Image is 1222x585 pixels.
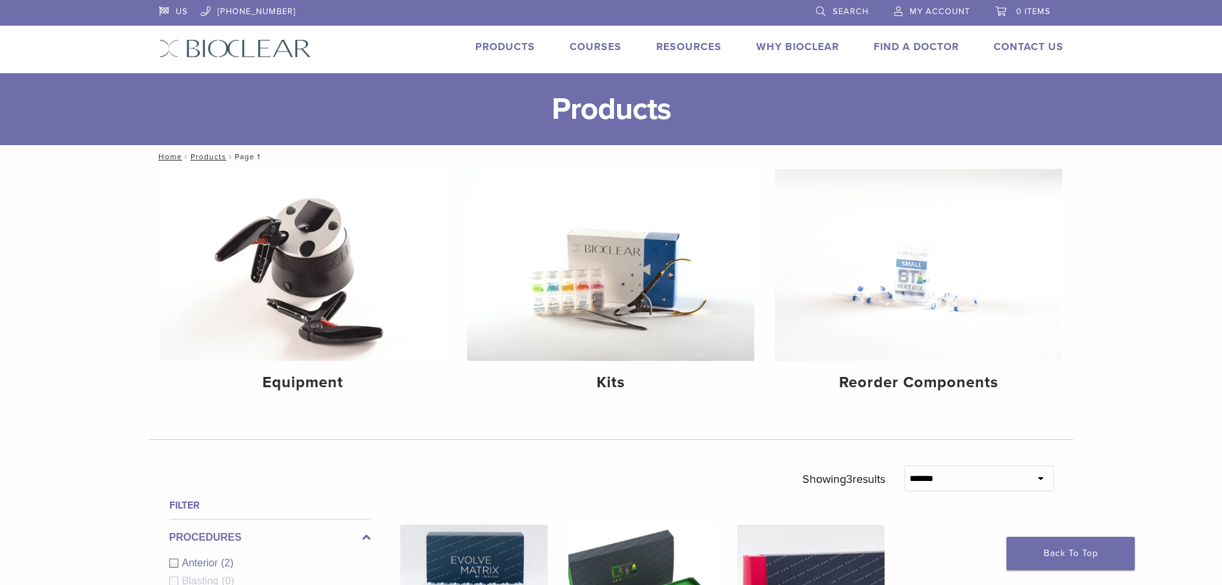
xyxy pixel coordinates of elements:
a: Why Bioclear [756,40,839,53]
h4: Kits [477,371,744,394]
h4: Reorder Components [785,371,1052,394]
img: Equipment [160,169,447,361]
img: Bioclear [159,39,311,58]
p: Showing results [802,466,885,493]
a: Products [475,40,535,53]
span: (2) [221,557,234,568]
a: Kits [467,169,754,403]
span: 3 [846,472,853,486]
a: Products [191,152,226,161]
span: Anterior [182,557,221,568]
span: Search [833,6,869,17]
a: Contact Us [994,40,1064,53]
a: Home [155,152,182,161]
span: / [182,153,191,160]
a: Courses [570,40,622,53]
span: 0 items [1016,6,1051,17]
a: Resources [656,40,722,53]
span: My Account [910,6,970,17]
a: Find A Doctor [874,40,959,53]
img: Reorder Components [775,169,1062,361]
h4: Filter [169,498,371,513]
label: Procedures [169,530,371,545]
span: / [226,153,235,160]
a: Reorder Components [775,169,1062,403]
a: Equipment [160,169,447,403]
a: Back To Top [1006,537,1135,570]
nav: Page 1 [149,145,1073,168]
img: Kits [467,169,754,361]
h4: Equipment [170,371,437,394]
